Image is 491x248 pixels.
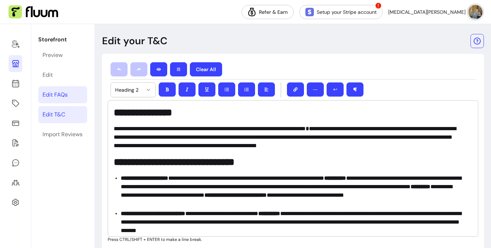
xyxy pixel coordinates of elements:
[9,115,22,132] a: Sales
[196,66,216,73] p: Clear All
[9,174,22,191] a: Clients
[38,47,87,64] a: Preview
[43,91,68,99] div: Edit FAQs
[375,2,382,9] span: !
[38,86,87,103] a: Edit FAQs
[305,8,314,16] img: Stripe Icon
[388,5,482,19] button: avatar[MEDICAL_DATA][PERSON_NAME]
[9,75,22,92] a: Calendar
[102,35,168,47] p: Edit your T&C
[43,130,83,139] div: Import Reviews
[43,71,53,79] div: Edit
[9,95,22,112] a: Offerings
[43,51,63,59] div: Preview
[111,83,156,97] button: Heading 2
[108,237,478,242] p: Press CTRL/SHIFT + ENTER to make a line break.
[388,8,465,16] span: [MEDICAL_DATA][PERSON_NAME]
[38,106,87,123] a: Edit T&C
[9,154,22,171] a: My Messages
[115,86,143,93] span: Heading 2
[38,35,87,44] p: Storefront
[242,5,294,19] a: Refer & Earn
[190,62,222,76] button: Clear All
[43,110,65,119] div: Edit T&C
[9,35,22,52] a: Home
[9,134,22,151] a: Forms
[9,55,22,72] a: Storefront
[468,5,482,19] img: avatar
[299,5,383,19] a: Setup your Stripe account
[38,67,87,83] a: Edit
[38,126,87,143] a: Import Reviews
[9,194,22,211] a: Settings
[307,82,324,97] button: ―
[9,5,58,19] img: Fluum Logo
